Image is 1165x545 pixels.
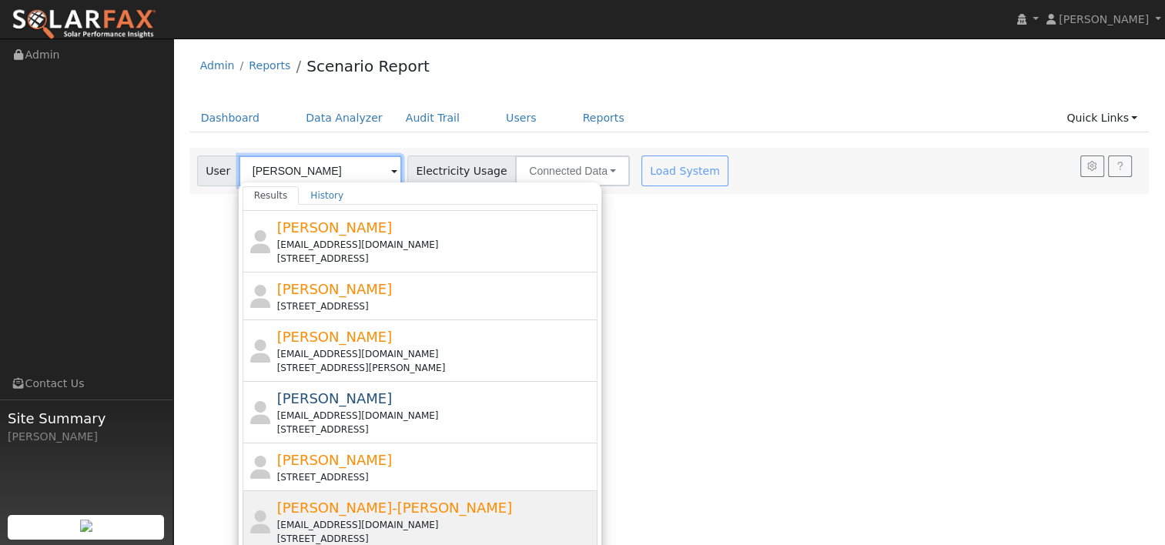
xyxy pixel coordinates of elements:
[494,104,548,132] a: Users
[277,347,595,361] div: [EMAIL_ADDRESS][DOMAIN_NAME]
[8,429,165,445] div: [PERSON_NAME]
[8,408,165,429] span: Site Summary
[571,104,636,132] a: Reports
[306,57,430,75] a: Scenario Report
[277,219,393,236] span: [PERSON_NAME]
[277,423,595,436] div: [STREET_ADDRESS]
[277,361,595,375] div: [STREET_ADDRESS][PERSON_NAME]
[80,520,92,532] img: retrieve
[515,155,630,186] button: Connected Data
[277,281,393,297] span: [PERSON_NAME]
[277,238,595,252] div: [EMAIL_ADDRESS][DOMAIN_NAME]
[239,155,402,186] input: Select a User
[294,104,394,132] a: Data Analyzer
[277,299,595,313] div: [STREET_ADDRESS]
[249,59,290,72] a: Reports
[243,186,300,205] a: Results
[277,252,595,266] div: [STREET_ADDRESS]
[277,452,393,468] span: [PERSON_NAME]
[12,8,156,41] img: SolarFax
[200,59,235,72] a: Admin
[277,409,595,423] div: [EMAIL_ADDRESS][DOMAIN_NAME]
[394,104,471,132] a: Audit Trail
[189,104,272,132] a: Dashboard
[299,186,355,205] a: History
[1055,104,1149,132] a: Quick Links
[1059,13,1149,25] span: [PERSON_NAME]
[197,155,239,186] span: User
[1108,155,1132,177] a: Help Link
[277,329,393,345] span: [PERSON_NAME]
[407,155,516,186] span: Electricity Usage
[277,390,393,406] span: [PERSON_NAME]
[1080,155,1104,177] button: Settings
[277,518,595,532] div: [EMAIL_ADDRESS][DOMAIN_NAME]
[277,500,513,516] span: [PERSON_NAME]-[PERSON_NAME]
[277,470,595,484] div: [STREET_ADDRESS]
